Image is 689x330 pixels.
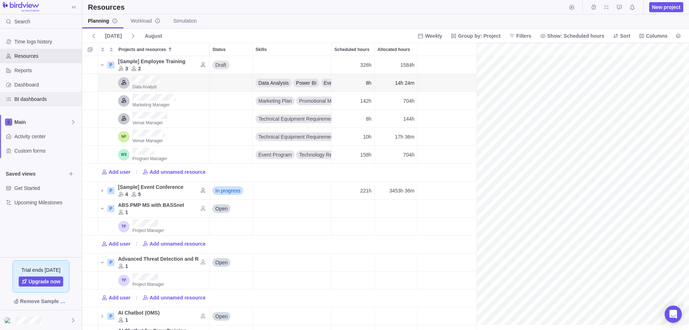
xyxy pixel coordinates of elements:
div: Add New [82,164,482,182]
div: 14h 24m [375,74,417,92]
div: Projects and resources [98,56,210,74]
div: Natalie Prague [118,131,130,143]
span: 3453h 36m [389,187,414,194]
div: Projects and resources [98,200,210,218]
a: Upgrade now [19,276,64,287]
div: P [107,205,114,212]
span: Columns [646,32,667,39]
span: Event Performance Metrics [324,79,384,87]
div: Allocated hours [375,43,417,56]
img: logo [3,2,39,12]
span: Selection mode [85,45,95,55]
span: Weekly [425,32,442,39]
div: [Sample] Event Conference [118,183,199,191]
a: Project Manager [132,227,164,234]
span: 8h [366,79,371,87]
div: Skills [253,182,332,200]
div: 8h [332,74,374,92]
div: Skills [253,92,332,110]
span: Custom forms [14,147,79,154]
div: 17h 36m [375,128,417,145]
div: Tom Plagge [4,316,13,325]
div: Allocated hours [375,56,418,74]
span: Trial ends [DATE] [22,266,61,274]
div: Status [210,146,253,164]
div: 2 [138,65,141,72]
span: [DATE] [102,31,125,41]
span: Open [215,313,228,320]
span: 158h [360,151,371,158]
div: P [107,259,114,266]
div: Projects and resources [98,110,210,128]
a: Notifications [627,5,637,11]
span: Open [215,205,228,212]
a: Venue Manager [132,137,163,144]
div: 221h [332,182,374,199]
div: Allocated hours [375,92,418,110]
span: Remove Sample Data [20,297,69,306]
img: Show [4,317,13,323]
div: Data Analyst [118,77,130,89]
div: Scheduled hours [332,218,375,236]
span: Find candidates [198,60,208,70]
span: Add user [102,240,131,247]
div: Projects and resources [98,74,210,92]
div: 144h [375,110,417,127]
div: Projects and resources [98,218,210,236]
div: P [107,61,114,69]
span: Add user [109,294,131,301]
a: Venue Manager [132,119,163,126]
div: Scheduled hours [332,43,374,56]
span: Projects and resources [118,46,166,53]
span: 17h 36m [395,133,414,140]
span: Promotional Materials [299,97,347,104]
div: Status [210,74,253,92]
div: Scheduled hours [332,182,375,200]
div: Scheduled hours [332,146,375,164]
span: Add unnamed resource [150,240,206,247]
div: 704h [375,146,417,163]
span: 144h [403,115,414,122]
div: 5 [138,191,141,198]
span: Technical Equipment Requirements [258,133,337,140]
div: 1 [125,209,128,216]
span: Activity center [14,133,79,140]
div: Status [210,307,253,325]
div: 704h [375,92,417,110]
span: Dashboard [14,81,79,88]
div: Allocated hours [375,74,418,92]
span: Open [215,259,228,266]
div: Skills [253,74,332,92]
div: Status [210,128,253,146]
a: Time logs [589,5,599,11]
span: Planning [88,17,118,24]
span: Approval requests [614,2,624,12]
span: 142h [360,97,371,104]
span: Skills [256,46,267,53]
span: Expand [98,45,107,55]
span: Technology Requirements Plan [299,151,369,158]
div: 158h [332,146,374,163]
span: BI dashboards [14,96,79,103]
span: Collapse [107,45,116,55]
span: 326h [360,61,371,69]
span: 1584h [400,61,414,69]
span: Add unnamed resource [150,168,206,176]
div: Skills [253,200,332,218]
div: Venue Manager [118,113,130,125]
div: Skills [253,128,332,146]
span: 704h [403,151,414,158]
div: Skills [253,271,332,289]
div: Skills [253,254,332,271]
span: New project [649,2,683,12]
span: Weekly [415,31,445,41]
div: 10h [332,128,374,145]
div: 1 [125,262,128,270]
span: Add unnamed resource [150,294,206,301]
span: Add user [109,240,131,247]
span: Program Manager [132,156,167,161]
div: Status [210,182,253,200]
div: 4 [125,191,128,198]
div: Status [210,200,253,218]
